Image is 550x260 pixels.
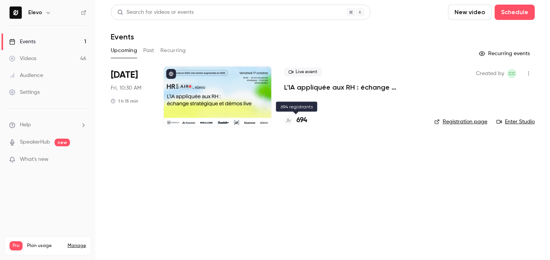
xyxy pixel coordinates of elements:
[20,121,31,129] span: Help
[9,88,40,96] div: Settings
[20,155,49,164] span: What's new
[10,241,23,250] span: Pro
[508,69,515,78] span: CC
[9,121,86,129] li: help-dropdown-opener
[28,9,42,16] h6: Elevo
[9,72,43,79] div: Audience
[9,38,36,46] div: Events
[160,44,186,57] button: Recurring
[296,115,307,126] h4: 694
[476,69,504,78] span: Created by
[111,69,138,81] span: [DATE]
[284,67,322,77] span: Live event
[111,98,138,104] div: 1 h 15 min
[68,243,86,249] a: Manage
[117,8,194,16] div: Search for videos or events
[27,243,63,249] span: Plan usage
[111,84,141,92] span: Fri, 10:30 AM
[507,69,516,78] span: Clara Courtillier
[143,44,154,57] button: Past
[9,55,36,62] div: Videos
[111,44,137,57] button: Upcoming
[10,7,22,19] img: Elevo
[284,115,307,126] a: 694
[448,5,492,20] button: New video
[111,66,151,127] div: Oct 17 Fri, 10:30 AM (Europe/Paris)
[476,47,535,60] button: Recurring events
[111,32,134,41] h1: Events
[434,118,487,126] a: Registration page
[20,138,50,146] a: SpeakerHub
[495,5,535,20] button: Schedule
[284,83,422,92] a: L'IA appliquée aux RH : échange stratégique et démos live.
[497,118,535,126] a: Enter Studio
[55,139,70,146] span: new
